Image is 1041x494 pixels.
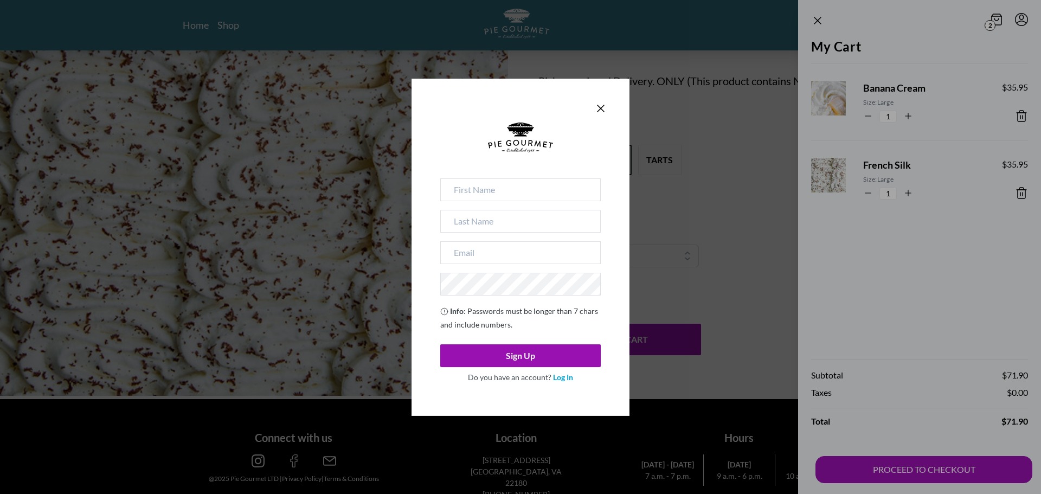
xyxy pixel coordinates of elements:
strong: Info [450,306,464,316]
input: Email [440,241,601,264]
button: Close panel [594,102,607,115]
button: Sign Up [440,344,601,367]
input: Last Name [440,210,601,233]
span: : Passwords must be longer than 7 chars and include numbers. [440,306,598,329]
a: Log In [553,373,573,382]
span: Do you have an account? [468,373,551,382]
input: First Name [440,178,601,201]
